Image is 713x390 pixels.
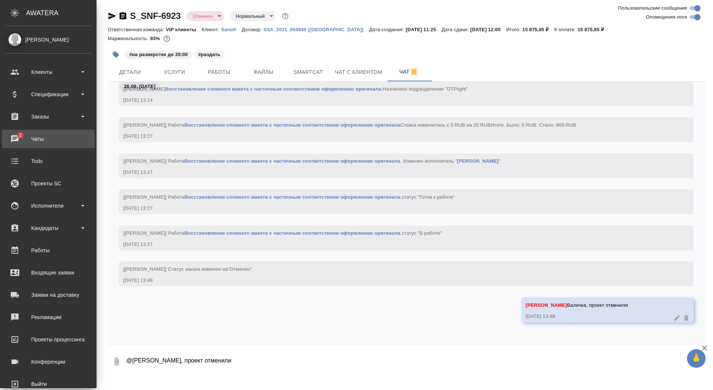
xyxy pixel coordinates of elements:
a: [PERSON_NAME] [457,158,498,164]
p: #раздать [198,51,221,58]
div: Кандидаты [6,222,91,234]
a: Проекты SC [2,174,95,193]
p: Клиент: [202,27,221,32]
div: Todo [6,156,91,167]
span: Чат [391,67,427,77]
div: Проекты SC [6,178,91,189]
div: Рекламации [6,312,91,323]
div: Исполнители [6,200,91,211]
span: [[PERSON_NAME]] Работа . Изменен исполнитель: [123,158,500,164]
a: S_SNF-6923 [130,11,181,21]
span: [[PERSON_NAME]] Работа Ставка изменилась с 0 RUB на 25 RUB [123,122,576,128]
span: 2 [14,131,26,139]
button: 🙏 [687,349,706,368]
span: на разверстке до 20:00 [124,51,193,57]
a: Заявки на доставку [2,286,95,304]
span: Smartcat [290,68,326,77]
div: [DATE] 13:27 [123,205,668,212]
a: Конференции [2,352,95,371]
p: К оплате: [554,27,578,32]
a: Восстановление сложного макета с частичным соответствием оформлению оригинала [184,122,400,128]
a: Входящие заявки [2,263,95,282]
p: Маржинальность: [108,36,150,41]
span: [[PERSON_NAME]] Работа . [123,194,455,200]
p: SSA_2021_054940 ([GEOGRAPHIC_DATA]) [263,27,369,32]
span: Файлы [246,68,281,77]
span: "Отменен" [228,266,252,272]
span: Детали [112,68,148,77]
p: 26.09, [DATE] [124,83,155,90]
p: Дата создания: [369,27,406,32]
button: Нормальный [234,13,267,19]
div: Спецификации [6,89,91,100]
div: Заявки на доставку [6,289,91,300]
span: Чат с клиентом [335,68,382,77]
p: Ответственная команда: [108,27,166,32]
span: Оповещения-логи [646,13,687,21]
a: Работы [2,241,95,260]
div: [PERSON_NAME] [6,36,91,44]
svg: Отписаться [410,68,419,77]
span: статус "Готов к работе" [402,194,455,200]
a: Восстановление сложного макета с частичным соответствием оформлению оригинала [184,230,400,236]
p: #на разверстке до 20:00 [129,51,188,58]
p: Дата сдачи: [442,27,470,32]
span: [[PERSON_NAME]] Работа . [123,230,442,236]
p: Итого: [506,27,522,32]
span: Итого. Было: 0 RUB. Стало: 900 RUB [491,122,576,128]
p: VIP клиенты [166,27,202,32]
button: 900.00 RUB; [162,34,172,43]
span: раздать [193,51,226,57]
a: SSA_2021_054940 ([GEOGRAPHIC_DATA]) [263,26,369,32]
div: Клиенты [6,66,91,78]
div: [DATE] 13:27 [123,169,668,176]
div: AWATERA [26,6,97,20]
div: Заказы [6,111,91,122]
span: [[PERSON_NAME]] Статус заказа изменен на [123,266,252,272]
button: Скопировать ссылку [118,12,127,20]
div: [DATE] 13:27 [123,241,668,248]
span: [PERSON_NAME] [526,302,567,308]
div: Работы [6,245,91,256]
p: 93% [150,36,162,41]
span: Услуги [157,68,192,77]
div: Отменен [187,11,224,21]
p: [DATE] 11:25 [406,27,442,32]
a: Sanofi [221,26,242,32]
a: Todo [2,152,95,170]
div: Чаты [6,133,91,144]
p: Договор: [242,27,264,32]
div: [DATE] 13:27 [123,133,668,140]
p: 15 875,85 ₽ [577,27,609,32]
div: Выйти [6,378,91,390]
button: Отменен [191,13,215,19]
span: Работы [201,68,237,77]
span: 🙏 [690,351,703,366]
button: Скопировать ссылку для ЯМессенджера [108,12,117,20]
span: статус "В работе" [402,230,442,236]
span: Пользовательские сообщения [618,4,687,12]
div: [DATE] 13:48 [526,313,668,320]
a: 2Чаты [2,130,95,148]
div: Отменен [230,11,276,21]
button: Доп статусы указывают на важность/срочность заказа [280,11,290,21]
div: [DATE] 13:48 [123,277,668,284]
a: Проекты процессинга [2,330,95,349]
div: [DATE] 13:14 [123,97,668,104]
span: " " [455,158,500,164]
a: Восстановление сложного макета с частичным соответствием оформлению оригинала [184,194,400,200]
p: 15 875,85 ₽ [522,27,554,32]
a: Рекламации [2,308,95,326]
div: Проекты процессинга [6,334,91,345]
p: Sanofi [221,27,242,32]
a: Восстановление сложного макета с частичным соответствием оформлению оригинала [184,158,400,164]
div: Конференции [6,356,91,367]
div: Входящие заявки [6,267,91,278]
button: Добавить тэг [108,46,124,63]
span: Валечка, проект отменили [526,302,628,308]
p: [DATE] 12:00 [470,27,506,32]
